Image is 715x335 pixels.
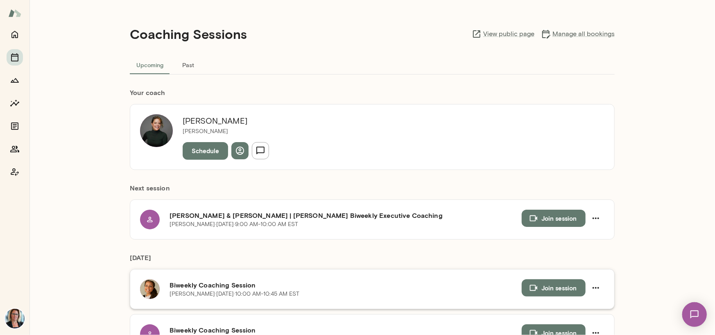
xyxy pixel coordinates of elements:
[183,127,269,136] p: [PERSON_NAME]
[7,141,23,157] button: Members
[130,55,615,75] div: basic tabs example
[541,29,615,39] a: Manage all bookings
[183,142,228,159] button: Schedule
[7,72,23,88] button: Growth Plan
[130,55,170,75] button: Upcoming
[472,29,534,39] a: View public page
[170,290,299,298] p: [PERSON_NAME] · [DATE] · 10:00 AM-10:45 AM EST
[7,118,23,134] button: Documents
[140,114,173,147] img: Tara
[183,114,269,127] h6: [PERSON_NAME]
[7,26,23,43] button: Home
[231,142,249,159] button: View profile
[7,95,23,111] button: Insights
[170,55,207,75] button: Past
[130,88,615,97] h6: Your coach
[522,210,586,227] button: Join session
[130,26,247,42] h4: Coaching Sessions
[7,164,23,180] button: Coach app
[130,183,615,199] h6: Next session
[170,220,298,229] p: [PERSON_NAME] · [DATE] · 9:00 AM-10:00 AM EST
[170,211,522,220] h6: [PERSON_NAME] & [PERSON_NAME] | [PERSON_NAME] Biweekly Executive Coaching
[130,253,615,269] h6: [DATE]
[252,142,269,159] button: Send message
[170,280,522,290] h6: Biweekly Coaching Session
[522,279,586,297] button: Join session
[7,49,23,66] button: Sessions
[5,309,25,328] img: Jennifer Alvarez
[170,325,522,335] h6: Biweekly Coaching Session
[8,5,21,21] img: Mento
